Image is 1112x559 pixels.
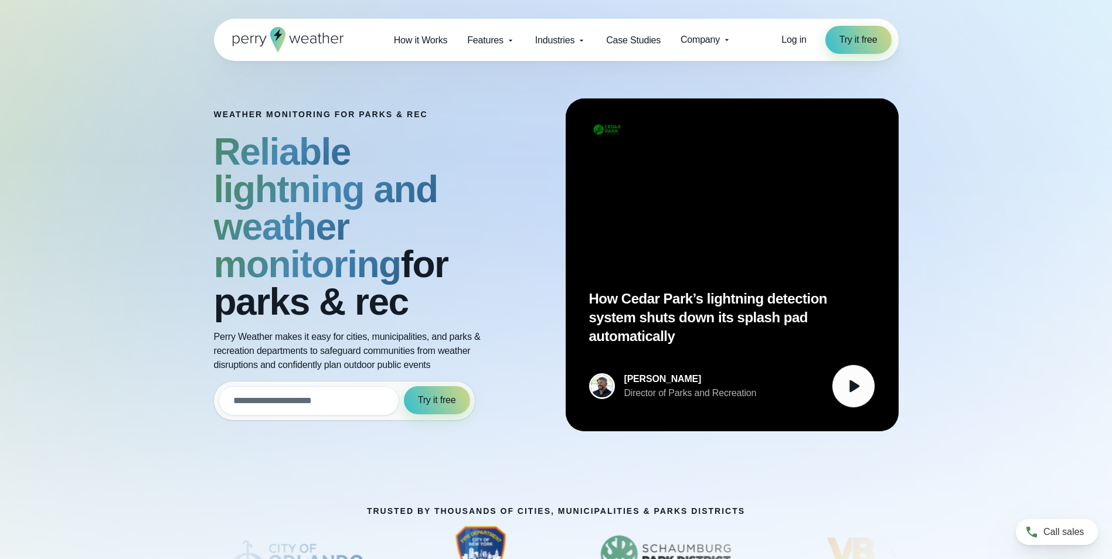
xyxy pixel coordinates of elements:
[781,35,806,45] span: Log in
[589,289,875,346] p: How Cedar Park’s lightning detection system shuts down its splash pad automatically
[467,33,504,47] span: Features
[394,33,448,47] span: How it Works
[384,28,458,52] a: How it Works
[624,372,757,386] div: [PERSON_NAME]
[214,133,488,321] h2: for parks & rec
[591,375,613,397] img: Mike DeVito
[214,131,438,285] strong: Reliable lightning and weather monitoring
[1043,525,1084,539] span: Call sales
[535,33,574,47] span: Industries
[825,26,892,54] a: Try it free
[418,393,456,407] span: Try it free
[367,506,745,516] h3: Trusted by thousands of cities, municipalities & parks districts
[606,33,661,47] span: Case Studies
[596,28,671,52] a: Case Studies
[1016,519,1098,545] a: Call sales
[589,122,624,137] img: City of Cedar Parks Logo
[624,386,757,400] div: Director of Parks and Recreation
[839,33,878,47] span: Try it free
[404,386,470,414] button: Try it free
[781,33,806,47] a: Log in
[214,330,488,372] p: Perry Weather makes it easy for cities, municipalities, and parks & recreation departments to saf...
[681,33,720,47] span: Company
[214,110,488,119] h1: Weather Monitoring for parks & rec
